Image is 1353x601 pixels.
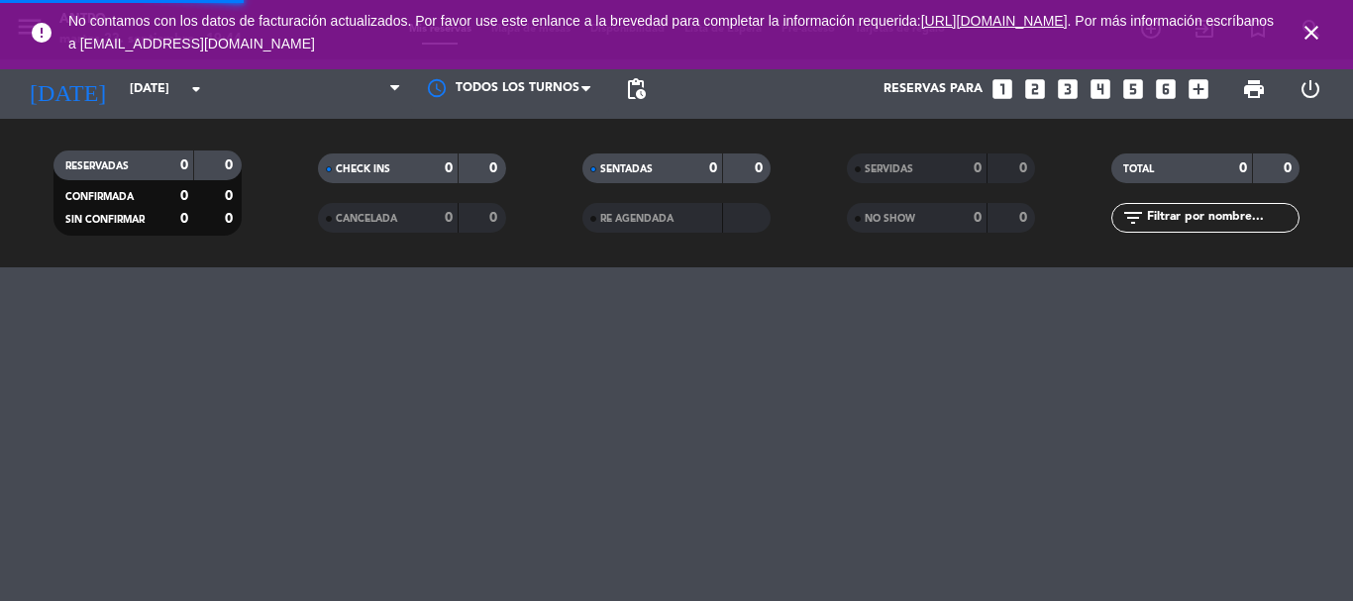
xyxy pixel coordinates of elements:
[1284,161,1296,175] strong: 0
[184,77,208,101] i: arrow_drop_down
[1239,161,1247,175] strong: 0
[1145,207,1299,229] input: Filtrar por nombre...
[1299,77,1322,101] i: power_settings_new
[1055,76,1081,102] i: looks_3
[974,161,982,175] strong: 0
[225,212,237,226] strong: 0
[1242,77,1266,101] span: print
[989,76,1015,102] i: looks_one
[1186,76,1211,102] i: add_box
[489,211,501,225] strong: 0
[65,161,129,171] span: RESERVADAS
[180,189,188,203] strong: 0
[336,164,390,174] span: CHECK INS
[68,13,1274,51] span: No contamos con los datos de facturación actualizados. Por favor use este enlance a la brevedad p...
[1282,59,1338,119] div: LOG OUT
[336,214,397,224] span: CANCELADA
[1022,76,1048,102] i: looks_two
[600,214,674,224] span: RE AGENDADA
[225,158,237,172] strong: 0
[1019,211,1031,225] strong: 0
[1123,164,1154,174] span: TOTAL
[624,77,648,101] span: pending_actions
[884,82,983,96] span: Reservas para
[68,13,1274,51] a: . Por más información escríbanos a [EMAIL_ADDRESS][DOMAIN_NAME]
[65,192,134,202] span: CONFIRMADA
[225,189,237,203] strong: 0
[865,164,913,174] span: SERVIDAS
[1120,76,1146,102] i: looks_5
[180,212,188,226] strong: 0
[30,21,53,45] i: error
[1121,206,1145,230] i: filter_list
[180,158,188,172] strong: 0
[865,214,915,224] span: NO SHOW
[489,161,501,175] strong: 0
[600,164,653,174] span: SENTADAS
[1153,76,1179,102] i: looks_6
[1300,21,1323,45] i: close
[755,161,767,175] strong: 0
[1019,161,1031,175] strong: 0
[445,211,453,225] strong: 0
[15,67,120,111] i: [DATE]
[709,161,717,175] strong: 0
[921,13,1068,29] a: [URL][DOMAIN_NAME]
[974,211,982,225] strong: 0
[65,215,145,225] span: SIN CONFIRMAR
[1088,76,1113,102] i: looks_4
[445,161,453,175] strong: 0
